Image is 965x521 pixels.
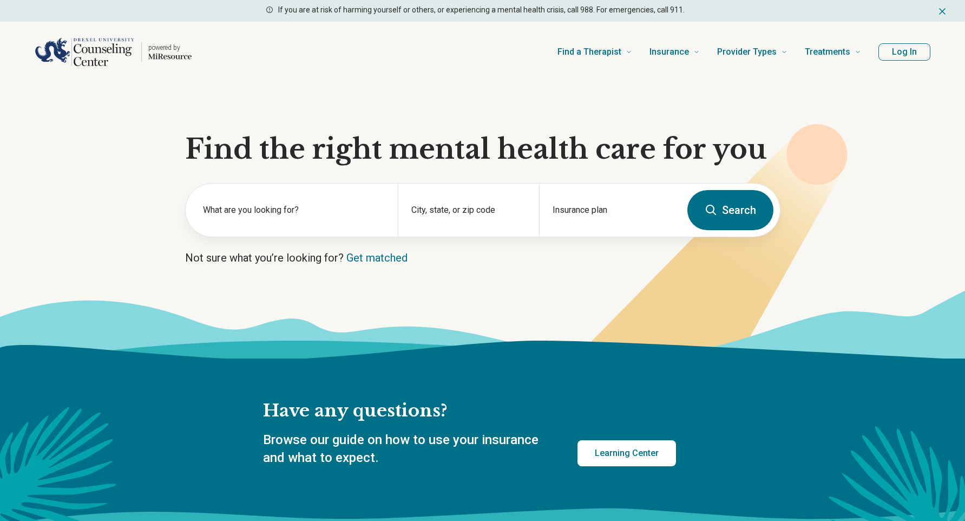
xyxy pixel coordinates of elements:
[805,44,850,60] span: Treatments
[649,30,700,74] a: Insurance
[878,43,930,61] button: Log In
[557,30,632,74] a: Find a Therapist
[148,43,192,52] p: powered by
[557,44,621,60] span: Find a Therapist
[717,30,787,74] a: Provider Types
[263,431,552,467] p: Browse our guide on how to use your insurance and what to expect.
[805,30,861,74] a: Treatments
[263,400,676,422] h2: Have any questions?
[346,251,408,264] a: Get matched
[278,4,685,16] p: If you are at risk of harming yourself or others, or experiencing a mental health crisis, call 98...
[35,35,192,69] a: Home page
[203,204,385,217] label: What are you looking for?
[687,190,773,230] button: Search
[185,133,780,166] h1: Find the right mental health care for you
[185,250,780,265] p: Not sure what you’re looking for?
[577,440,676,466] a: Learning Center
[649,44,689,60] span: Insurance
[937,4,948,17] button: Dismiss
[717,44,777,60] span: Provider Types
